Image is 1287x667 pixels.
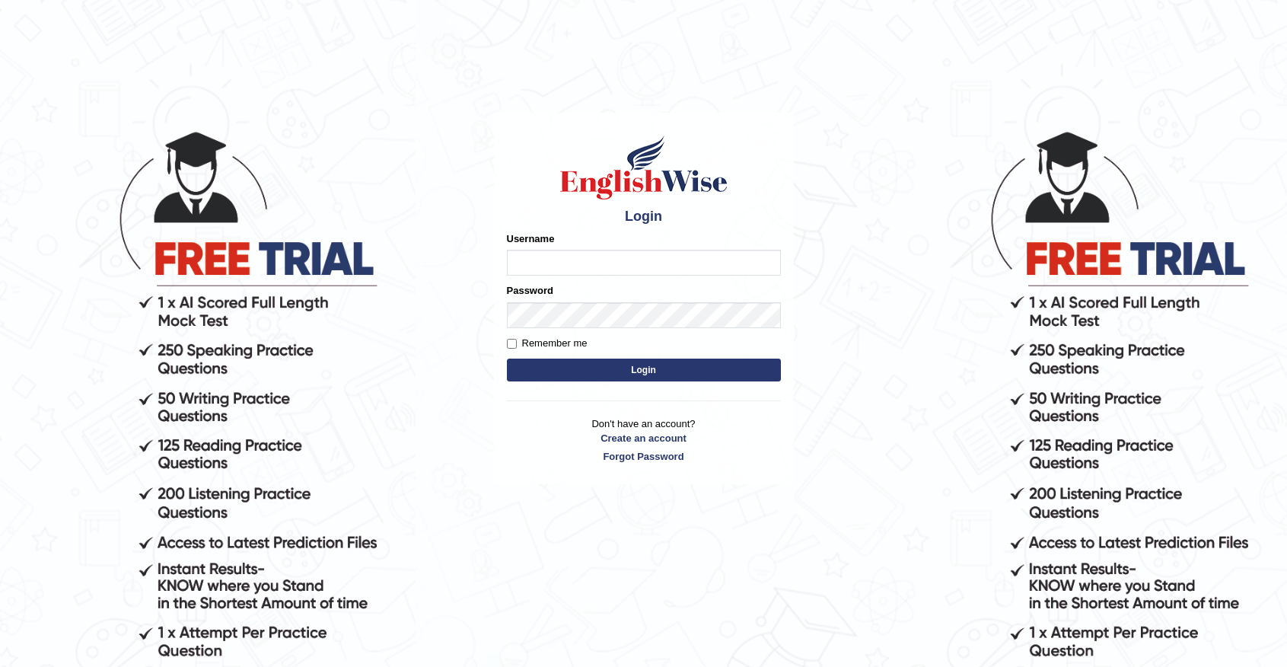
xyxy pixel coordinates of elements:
button: Login [507,359,781,381]
a: Forgot Password [507,449,781,464]
label: Remember me [507,336,588,351]
p: Don't have an account? [507,416,781,464]
img: Logo of English Wise sign in for intelligent practice with AI [557,133,731,202]
a: Create an account [507,431,781,445]
label: Password [507,283,553,298]
input: Remember me [507,339,517,349]
label: Username [507,231,555,246]
h4: Login [507,209,781,225]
